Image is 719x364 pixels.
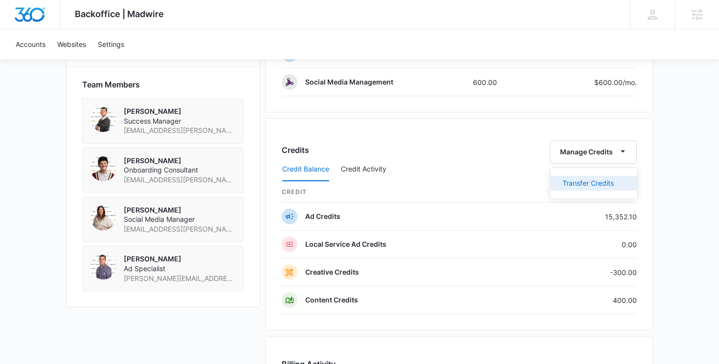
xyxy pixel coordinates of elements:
[533,182,637,203] th: Remaining
[124,165,235,175] span: Onboarding Consultant
[90,205,116,231] img: Kalli Pezel
[124,205,235,215] p: [PERSON_NAME]
[623,78,637,86] span: /mo.
[82,79,140,90] span: Team Members
[27,16,48,23] div: v 4.0.25
[533,286,637,314] td: 400.00
[124,116,235,126] span: Success Manager
[124,264,235,274] span: Ad Specialist
[533,203,637,231] td: 15,352.10
[37,58,88,64] div: Domain Overview
[10,29,51,59] a: Accounts
[282,182,533,203] th: credit
[124,126,235,135] span: [EMAIL_ADDRESS][PERSON_NAME][DOMAIN_NAME]
[124,224,235,234] span: [EMAIL_ADDRESS][PERSON_NAME][DOMAIN_NAME]
[282,144,309,156] h3: Credits
[90,107,116,132] img: Jack Bingham
[305,77,393,87] p: Social Media Management
[108,58,165,64] div: Keywords by Traffic
[533,231,637,258] td: 0.00
[25,25,108,33] div: Domain: [DOMAIN_NAME]
[124,274,235,283] span: [PERSON_NAME][EMAIL_ADDRESS][PERSON_NAME][DOMAIN_NAME]
[124,107,235,116] p: [PERSON_NAME]
[90,254,116,279] img: Brent Avila
[124,254,235,264] p: [PERSON_NAME]
[26,57,34,64] img: tab_domain_overview_orange.svg
[305,239,386,249] p: Local Service Ad Credits
[16,16,23,23] img: logo_orange.svg
[551,176,637,191] button: Transfer Credits
[51,29,92,59] a: Websites
[465,68,536,96] td: 600.00
[341,158,386,181] button: Credit Activity
[305,267,359,277] p: Creative Credits
[75,9,164,19] span: Backoffice | Madwire
[124,175,235,185] span: [EMAIL_ADDRESS][PERSON_NAME][DOMAIN_NAME]
[562,180,614,187] div: Transfer Credits
[97,57,105,64] img: tab_keywords_by_traffic_grey.svg
[533,258,637,286] td: -300.00
[16,25,23,33] img: website_grey.svg
[305,295,358,305] p: Content Credits
[124,214,235,224] span: Social Media Manager
[124,156,235,166] p: [PERSON_NAME]
[550,140,637,164] button: Manage Credits
[92,29,130,59] a: Settings
[90,156,116,181] img: Eryn Anderson
[591,77,637,87] p: $600.00
[282,158,329,181] button: Credit Balance
[305,212,340,221] p: Ad Credits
